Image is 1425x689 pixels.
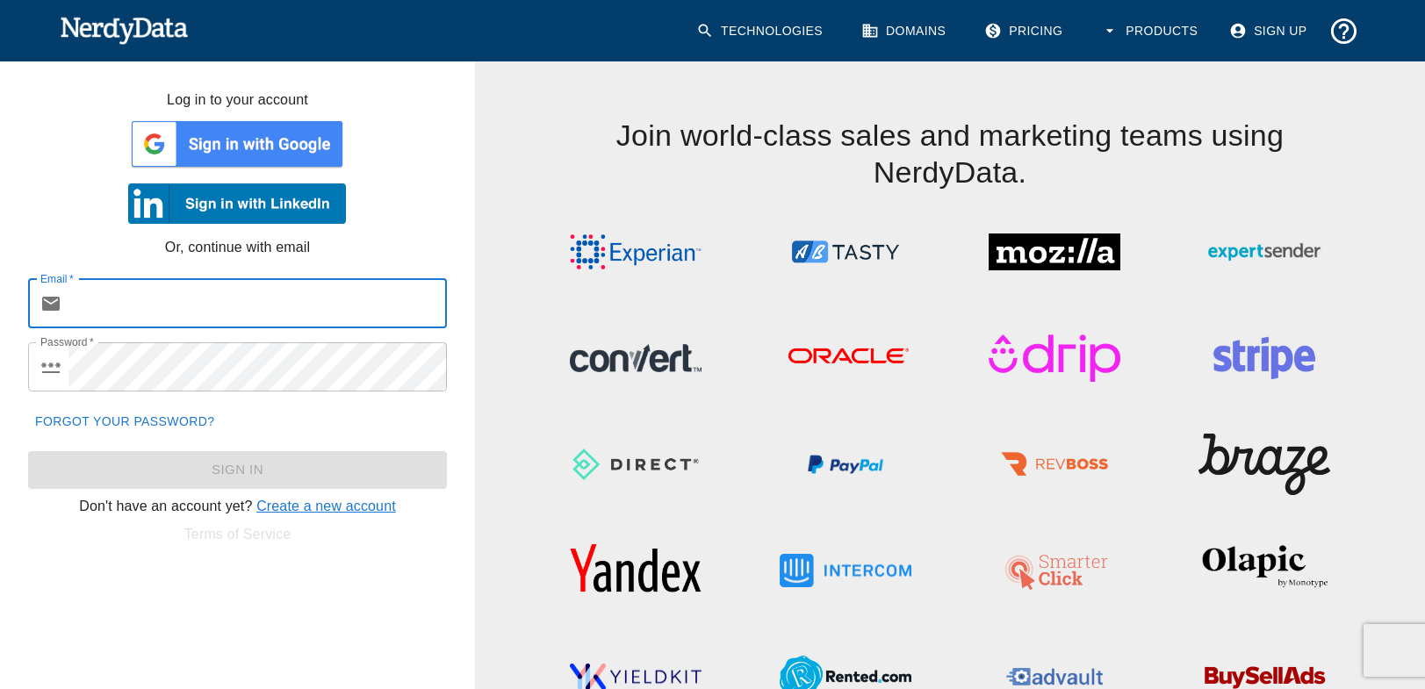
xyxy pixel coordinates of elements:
[531,61,1369,191] h4: Join world-class sales and marketing teams using NerdyData.
[1219,9,1321,54] a: Sign Up
[989,425,1120,504] img: RevBoss
[184,527,291,542] a: Terms of Service
[989,531,1120,610] img: SmarterClick
[780,319,911,398] img: Oracle
[851,9,960,54] a: Domains
[686,9,837,54] a: Technologies
[570,319,702,398] img: Convert
[1198,212,1330,291] img: ExpertSender
[570,531,702,610] img: Yandex
[570,212,702,291] img: Experian
[60,12,189,47] img: NerdyData.com
[28,406,221,438] a: Forgot your password?
[989,319,1120,398] img: Drip
[40,334,94,349] label: Password
[1198,531,1330,610] img: Olapic
[1198,425,1330,504] img: Braze
[780,425,911,504] img: PayPal
[1090,9,1212,54] button: Products
[1321,9,1366,54] button: Support and Documentation
[780,531,911,610] img: Intercom
[1198,319,1330,398] img: Stripe
[780,212,911,291] img: ABTasty
[989,212,1120,291] img: Mozilla
[570,425,702,504] img: Direct
[256,499,396,513] a: Create a new account
[974,9,1076,54] a: Pricing
[40,271,74,286] label: Email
